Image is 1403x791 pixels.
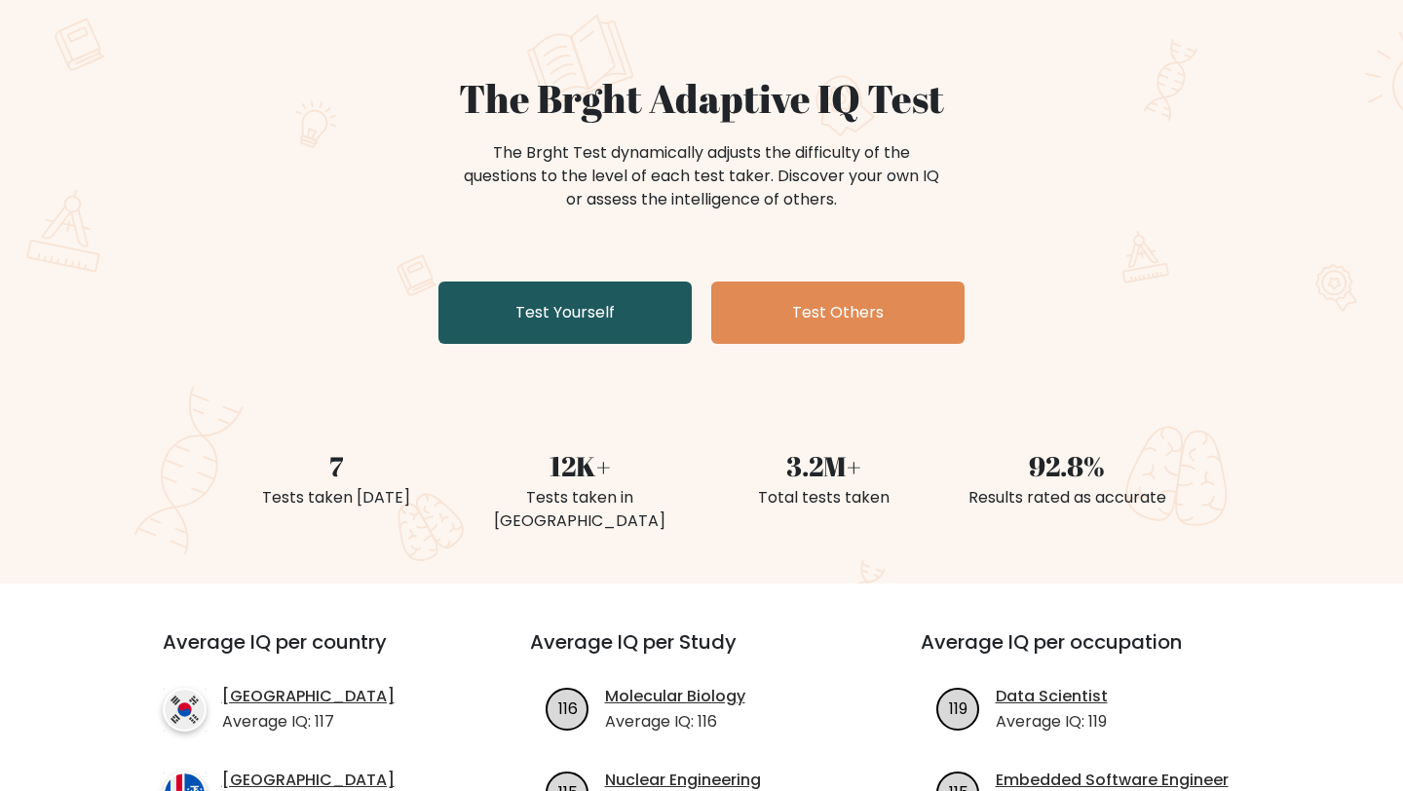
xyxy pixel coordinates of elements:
p: Average IQ: 116 [605,710,745,734]
h3: Average IQ per Study [530,630,874,677]
a: Molecular Biology [605,685,745,708]
a: [GEOGRAPHIC_DATA] [222,685,395,708]
div: Total tests taken [713,486,933,509]
div: Tests taken [DATE] [226,486,446,509]
div: 12K+ [470,445,690,486]
p: Average IQ: 117 [222,710,395,734]
text: 116 [557,697,577,719]
h3: Average IQ per occupation [921,630,1265,677]
div: 3.2M+ [713,445,933,486]
div: Tests taken in [GEOGRAPHIC_DATA] [470,486,690,533]
p: Average IQ: 119 [996,710,1108,734]
h1: The Brght Adaptive IQ Test [226,75,1177,122]
div: 92.8% [957,445,1177,486]
div: 7 [226,445,446,486]
a: Test Others [711,282,965,344]
a: Test Yourself [438,282,692,344]
div: The Brght Test dynamically adjusts the difficulty of the questions to the level of each test take... [458,141,945,211]
h3: Average IQ per country [163,630,460,677]
img: country [163,688,207,732]
a: Data Scientist [996,685,1108,708]
div: Results rated as accurate [957,486,1177,509]
text: 119 [949,697,967,719]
